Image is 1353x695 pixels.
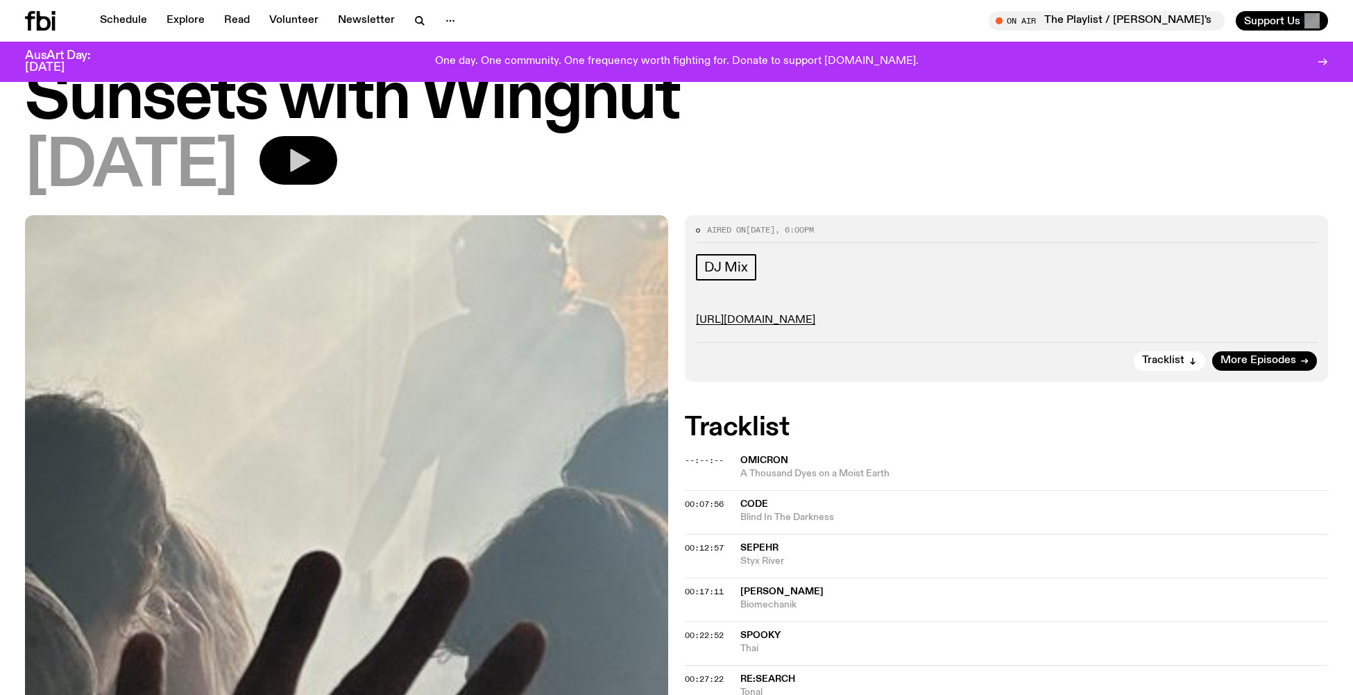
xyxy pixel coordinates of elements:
button: 00:12:57 [685,544,724,552]
span: Sepehr [740,543,778,553]
h1: Sunsets with Wingnut [25,68,1328,131]
span: 00:12:57 [685,542,724,553]
a: DJ Mix [696,254,756,280]
h3: AusArt Day: [DATE] [25,50,114,74]
span: Spooky [740,630,781,640]
button: On AirThe Playlist / [PERSON_NAME]'s Last Playlist :'( w/ [PERSON_NAME], [PERSON_NAME], [PERSON_N... [989,11,1225,31]
span: --:--:-- [685,455,724,466]
span: [DATE] [746,224,775,235]
a: Schedule [92,11,155,31]
a: Read [216,11,258,31]
span: Omicron [740,455,788,465]
a: Newsletter [330,11,403,31]
span: Aired on [707,224,746,235]
p: One day. One community. One frequency worth fighting for. Donate to support [DOMAIN_NAME]. [435,56,919,68]
button: 00:17:11 [685,588,724,596]
span: 00:07:56 [685,499,724,510]
h2: Tracklist [685,415,1328,440]
span: , 6:00pm [775,224,814,235]
span: Tracklist [1142,355,1184,366]
span: Blind In The Darkness [740,511,1328,524]
span: 00:27:22 [685,673,724,685]
span: Code [740,499,768,509]
span: 00:22:52 [685,630,724,641]
span: [PERSON_NAME] [740,587,824,596]
span: Styx River [740,555,1328,568]
span: More Episodes [1220,355,1296,366]
a: More Episodes [1212,351,1317,371]
a: [URL][DOMAIN_NAME] [696,315,815,326]
span: A Thousand Dyes on a Moist Earth [740,467,1328,480]
a: Volunteer [261,11,327,31]
span: Biomechanik [740,598,1328,612]
button: Tracklist [1134,351,1205,371]
span: DJ Mix [704,260,748,275]
span: [DATE] [25,136,237,199]
button: 00:22:52 [685,632,724,639]
span: Thai [740,642,1328,655]
button: 00:07:56 [685,501,724,508]
span: Re:search [740,674,795,684]
button: 00:27:22 [685,676,724,683]
a: Explore [158,11,213,31]
span: 00:17:11 [685,586,724,597]
button: Support Us [1236,11,1328,31]
span: Support Us [1244,15,1300,27]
